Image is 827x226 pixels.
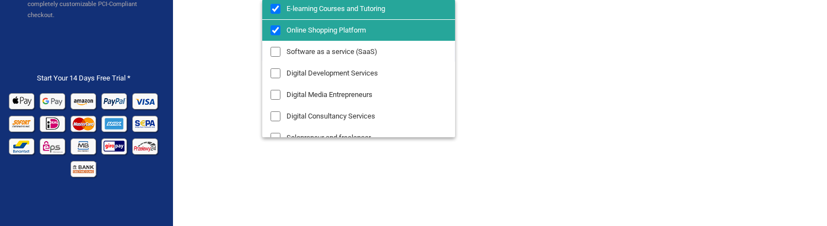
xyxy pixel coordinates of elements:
label: Digital Development Services [262,63,455,84]
label: Online Shopping Platform [262,20,455,41]
img: p24 Pay [131,134,160,157]
img: EPS Pay [39,134,68,157]
img: giropay [100,134,129,157]
img: american_express Pay [100,112,129,134]
img: Paypal [100,89,129,112]
img: Google Pay [39,89,68,112]
input: Online Shopping Platform [271,25,280,35]
img: Mastercard Pay [69,112,99,134]
input: Digital Consultancy Services [271,111,280,121]
img: Ideal Pay [39,112,68,134]
img: Amazon [69,89,99,112]
img: Sofort Pay [8,112,37,134]
img: Apple Pay [8,89,37,112]
label: Software as a service (SaaS) [262,41,455,62]
input: E-learning Courses and Tutoring [271,4,280,14]
img: Bancontact Pay [8,134,37,157]
img: sepa Pay [131,112,160,134]
img: Visa [131,89,160,112]
input: Digital Development Services [271,68,280,78]
input: Digital Media Entrepreneurs [271,90,280,100]
input: Software as a service (SaaS) [271,47,280,57]
label: Digital Media Entrepreneurs [262,84,455,105]
label: Digital Consultancy Services [262,106,455,127]
img: banktransfer [69,157,99,180]
input: Solopreneur and freelancer [271,133,280,143]
label: Solopreneur and freelancer [262,127,455,148]
img: mb Pay [69,134,99,157]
